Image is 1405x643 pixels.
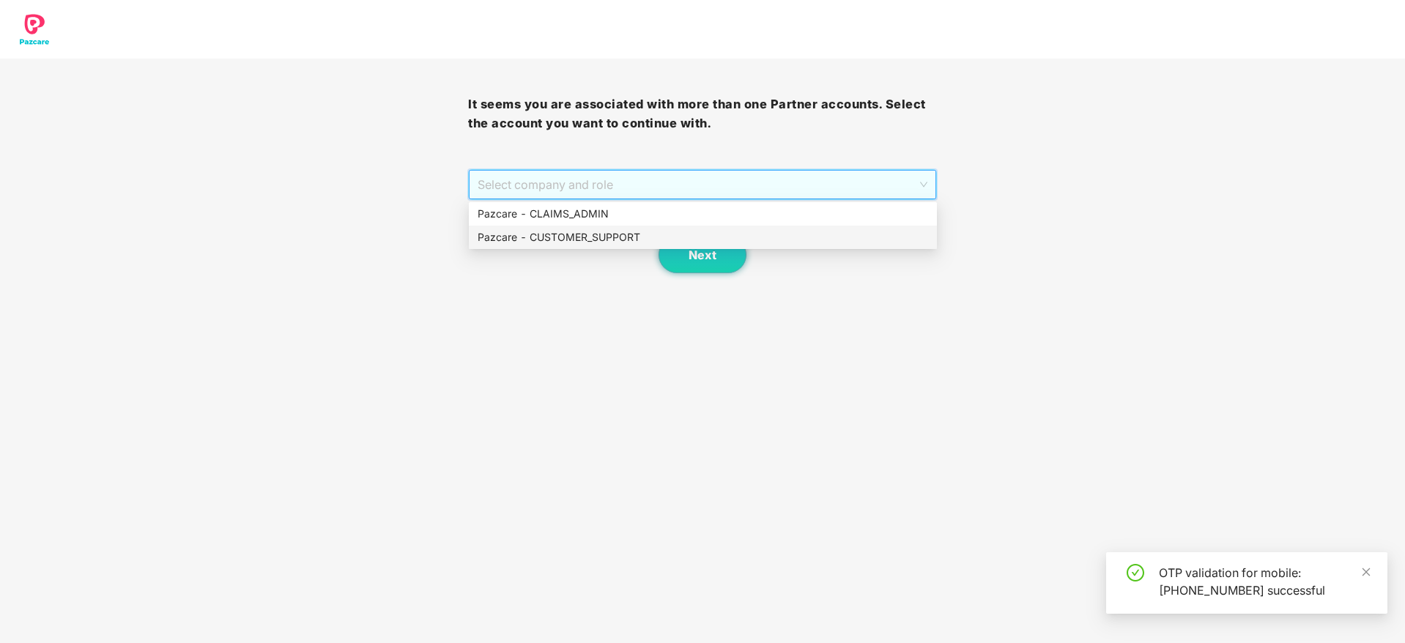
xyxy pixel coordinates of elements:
[1159,564,1370,599] div: OTP validation for mobile: [PHONE_NUMBER] successful
[478,171,927,198] span: Select company and role
[469,226,937,249] div: Pazcare - CUSTOMER_SUPPORT
[468,95,936,133] h3: It seems you are associated with more than one Partner accounts. Select the account you want to c...
[659,237,746,273] button: Next
[1361,567,1371,577] span: close
[1127,564,1144,581] span: check-circle
[478,206,928,222] div: Pazcare - CLAIMS_ADMIN
[478,229,928,245] div: Pazcare - CUSTOMER_SUPPORT
[469,202,937,226] div: Pazcare - CLAIMS_ADMIN
[689,248,716,262] span: Next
